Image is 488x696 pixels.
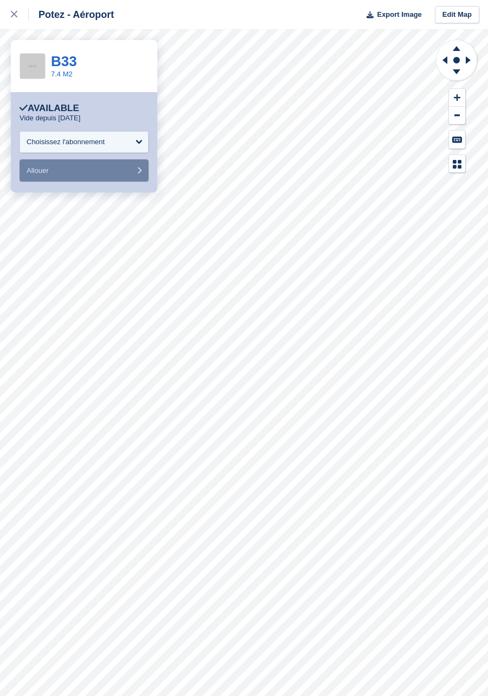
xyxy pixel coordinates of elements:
div: Available [20,103,79,114]
p: Vide depuis [DATE] [20,114,80,123]
button: Zoom In [449,89,465,107]
div: Choisissez l'abonnement [27,137,105,147]
span: Allouer [27,166,48,175]
button: Zoom Out [449,107,465,125]
a: Edit Map [435,6,479,24]
span: Export Image [377,9,421,20]
button: Allouer [20,159,149,182]
a: B33 [51,53,77,69]
a: 7.4 M2 [51,70,73,78]
button: Map Legend [449,155,465,173]
div: Potez - Aéroport [29,8,114,21]
button: Export Image [360,6,422,24]
button: Keyboard Shortcuts [449,131,465,149]
img: 256x256-placeholder-a091544baa16b46aadf0b611073c37e8ed6a367829ab441c3b0103e7cf8a5b1b.png [20,54,45,79]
